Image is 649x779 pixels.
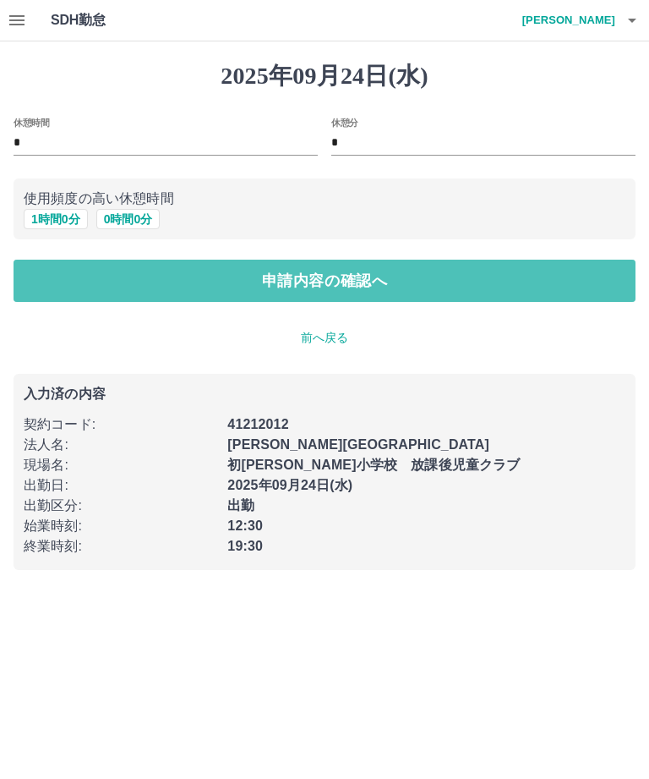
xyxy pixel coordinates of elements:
[24,516,217,536] p: 始業時刻 :
[331,116,358,129] label: 休憩分
[24,455,217,475] p: 現場名 :
[227,518,263,533] b: 12:30
[14,62,635,91] h1: 2025年09月24日(水)
[227,498,254,513] b: 出勤
[14,260,635,302] button: 申請内容の確認へ
[227,539,263,553] b: 19:30
[24,189,625,209] p: 使用頻度の高い休憩時間
[227,417,288,431] b: 41212012
[227,437,489,452] b: [PERSON_NAME][GEOGRAPHIC_DATA]
[96,209,161,229] button: 0時間0分
[24,475,217,496] p: 出勤日 :
[14,329,635,347] p: 前へ戻る
[24,209,88,229] button: 1時間0分
[24,414,217,435] p: 契約コード :
[227,458,520,472] b: 初[PERSON_NAME]小学校 放課後児童クラブ
[24,387,625,401] p: 入力済の内容
[24,496,217,516] p: 出勤区分 :
[24,435,217,455] p: 法人名 :
[24,536,217,557] p: 終業時刻 :
[14,116,49,129] label: 休憩時間
[227,478,352,492] b: 2025年09月24日(水)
